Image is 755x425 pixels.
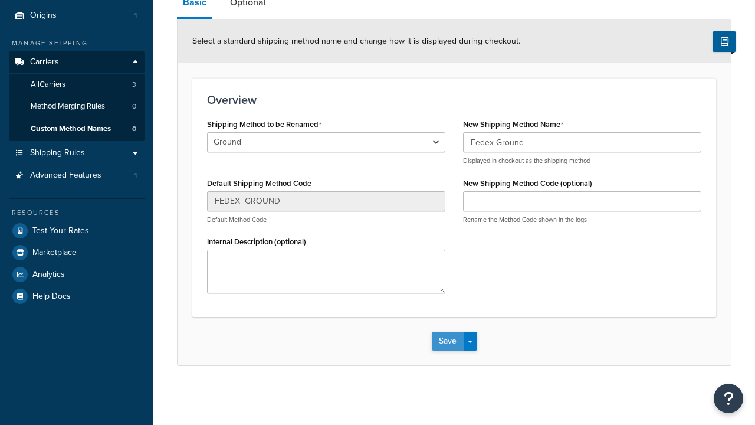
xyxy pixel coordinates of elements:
span: Method Merging Rules [31,102,105,112]
li: Advanced Features [9,165,145,187]
span: Carriers [30,57,59,67]
span: 1 [134,171,137,181]
p: Displayed in checkout as the shipping method [463,156,701,165]
a: Method Merging Rules0 [9,96,145,117]
span: Advanced Features [30,171,101,181]
span: Select a standard shipping method name and change how it is displayed during checkout. [192,35,520,47]
a: Marketplace [9,242,145,263]
a: AllCarriers3 [9,74,145,96]
span: All Carriers [31,80,65,90]
li: Carriers [9,51,145,141]
a: Test Your Rates [9,220,145,241]
h3: Overview [207,93,701,106]
a: Origins1 [9,5,145,27]
span: Test Your Rates [32,226,89,236]
div: Resources [9,208,145,218]
p: Rename the Method Code shown in the logs [463,215,701,224]
span: 0 [132,124,136,134]
li: Custom Method Names [9,118,145,140]
li: Method Merging Rules [9,96,145,117]
span: Analytics [32,270,65,280]
span: Help Docs [32,292,71,302]
span: 0 [132,102,136,112]
label: Shipping Method to be Renamed [207,120,321,129]
span: Marketplace [32,248,77,258]
span: 1 [134,11,137,21]
a: Carriers [9,51,145,73]
a: Custom Method Names0 [9,118,145,140]
label: Internal Description (optional) [207,237,306,246]
a: Shipping Rules [9,142,145,164]
a: Advanced Features1 [9,165,145,187]
button: Save [432,332,464,351]
span: 3 [132,80,136,90]
span: Custom Method Names [31,124,111,134]
label: New Shipping Method Code (optional) [463,179,592,188]
a: Analytics [9,264,145,285]
li: Origins [9,5,145,27]
a: Help Docs [9,286,145,307]
p: Default Method Code [207,215,445,224]
label: Default Shipping Method Code [207,179,311,188]
label: New Shipping Method Name [463,120,563,129]
div: Manage Shipping [9,38,145,48]
span: Shipping Rules [30,148,85,158]
button: Show Help Docs [713,31,736,52]
button: Open Resource Center [714,384,743,413]
span: Origins [30,11,57,21]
